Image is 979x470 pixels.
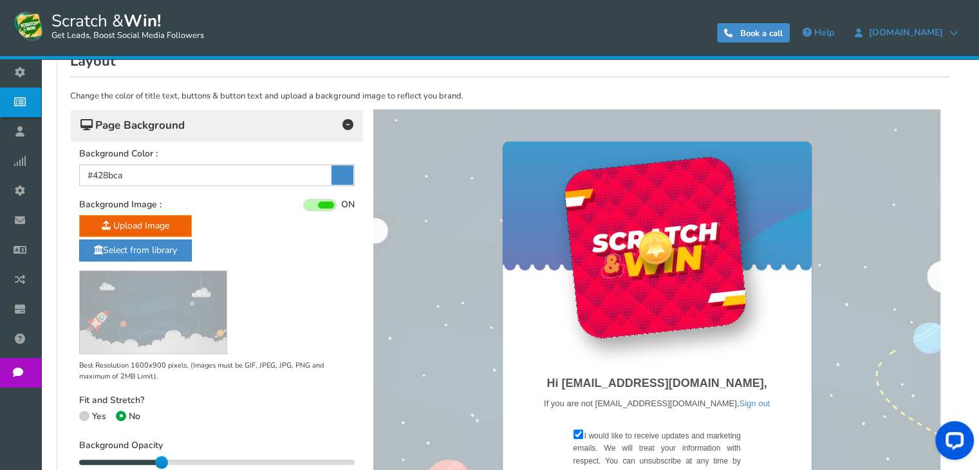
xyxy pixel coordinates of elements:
span: Scratch & [45,10,204,42]
h3: Hi [EMAIL_ADDRESS][DOMAIN_NAME], [142,268,425,281]
label: I would like to receive updates and marketing emails. We will treat your information with respect... [200,321,368,370]
h2: Layout [70,46,950,77]
button: TRY YOUR LUCK! [200,383,368,406]
img: appsmav-footer-credit.png [233,451,334,462]
img: Scratch and Win [13,10,45,42]
a: Scratch &Win! Get Leads, Boost Social Media Followers [13,10,204,42]
strong: Win! [124,10,161,32]
a: Sign out [366,289,396,299]
label: Background Color : [79,148,158,160]
small: Get Leads, Boost Social Media Followers [51,31,204,41]
p: Best Resolution 1600x900 pixels. (Images must be GIF, JPEG, JPG, PNG and maximum of 2MB Limit). [79,361,355,382]
a: Select from library [79,240,192,261]
label: Background Image : [79,199,162,211]
p: Change the color of title text, buttons & button text and upload a background image to reflect yo... [70,90,950,103]
span: No [129,410,140,422]
label: Fit and Stretch? [79,395,144,407]
label: Background Opacity [79,440,163,452]
p: If you are not [EMAIL_ADDRESS][DOMAIN_NAME], [142,288,425,301]
span: Book a call [740,28,783,39]
input: I would like to receive updates and marketing emails. We will treat your information with respect... [200,320,210,330]
iframe: LiveChat chat widget [925,416,979,470]
h4: Page Background [80,117,353,135]
span: Help [814,26,834,39]
a: Book a call [717,23,790,42]
span: [DOMAIN_NAME] [862,28,949,38]
span: Page Background [80,119,185,132]
span: Yes [92,410,106,422]
img: a-default.jpg [80,271,227,353]
span: ON [341,199,355,211]
a: Help [796,23,841,43]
